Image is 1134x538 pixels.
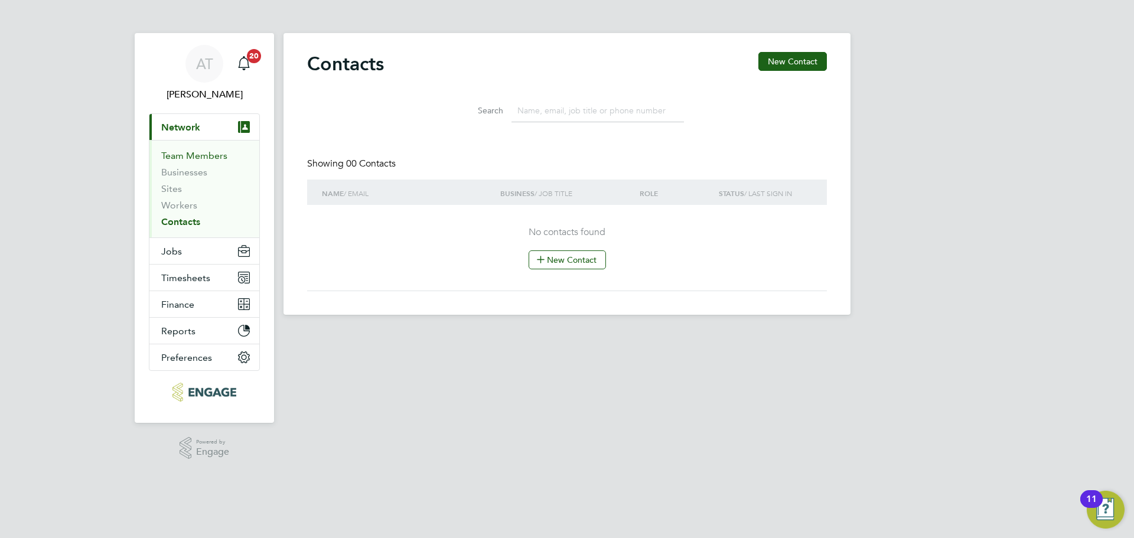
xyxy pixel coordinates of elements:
label: Search [450,105,503,116]
span: Network [161,122,200,133]
button: New Contact [758,52,827,71]
a: Workers [161,200,197,211]
button: Network [149,114,259,140]
span: Reports [161,325,195,337]
button: New Contact [529,250,606,269]
div: / Job Title [497,180,636,207]
strong: Name [322,190,344,198]
a: Powered byEngage [180,437,230,459]
a: AT[PERSON_NAME] [149,45,260,102]
a: 20 [232,45,256,83]
button: Timesheets [149,265,259,291]
h2: Contacts [307,52,384,76]
a: Contacts [161,216,200,227]
button: Preferences [149,344,259,370]
nav: Main navigation [135,33,274,423]
span: AT [196,56,213,71]
span: 20 [247,49,261,63]
div: / Email [319,180,497,207]
button: Open Resource Center, 11 new notifications [1087,491,1125,529]
span: Angela Turner [149,87,260,102]
span: Preferences [161,352,212,363]
a: Sites [161,183,182,194]
div: No contacts found [319,226,815,269]
div: Showing [307,158,398,170]
div: / Last Sign In [716,180,815,207]
button: Finance [149,291,259,317]
div: Network [149,140,259,237]
a: Go to home page [149,383,260,402]
span: Finance [161,299,194,310]
span: Engage [196,447,229,457]
span: Powered by [196,437,229,447]
input: Name, email, job title or phone number [511,99,684,122]
span: 00 Contacts [346,158,396,169]
a: Team Members [161,150,227,161]
strong: ROLE [640,190,658,198]
button: Jobs [149,238,259,264]
strong: Status [719,190,744,198]
span: Jobs [161,246,182,257]
strong: Business [500,190,535,198]
span: Timesheets [161,272,210,283]
img: rgbrec-logo-retina.png [172,383,236,402]
div: 11 [1086,499,1097,514]
a: Businesses [161,167,207,178]
button: Reports [149,318,259,344]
